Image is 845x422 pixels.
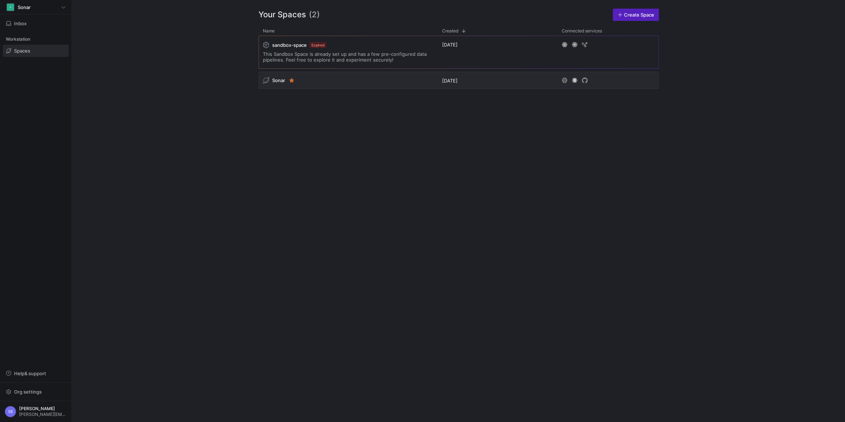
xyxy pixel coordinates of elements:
span: Create Space [624,12,654,18]
span: Org settings [14,389,42,395]
span: [DATE] [442,78,458,84]
div: Press SPACE to select this row. [259,72,659,92]
span: [PERSON_NAME] [19,406,67,411]
span: Connected services [562,28,602,33]
button: Org settings [3,386,69,398]
span: (2) [309,9,320,21]
span: Expired [310,42,326,48]
span: sandbox-space [272,42,307,48]
span: Sonar [18,4,31,10]
div: S [7,4,14,11]
span: Name [263,28,275,33]
a: Spaces [3,45,69,57]
span: [PERSON_NAME][EMAIL_ADDRESS][DOMAIN_NAME] [19,412,67,417]
span: Created [442,28,458,33]
a: Create Space [613,9,659,21]
div: Workstation [3,34,69,45]
a: Org settings [3,390,69,395]
span: Help & support [14,371,46,376]
span: Sonar [272,77,285,83]
button: Inbox [3,17,69,30]
span: Inbox [14,21,27,26]
span: [DATE] [442,42,458,48]
span: Your Spaces [259,9,306,21]
div: SB [5,406,16,417]
span: Spaces [14,48,30,54]
div: Press SPACE to select this row. [259,36,659,72]
button: SB[PERSON_NAME][PERSON_NAME][EMAIL_ADDRESS][DOMAIN_NAME] [3,404,69,419]
button: Help& support [3,367,69,380]
span: This Sandbox Space is already set up and has a few pre-configured data pipelines. Feel free to ex... [263,51,433,63]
